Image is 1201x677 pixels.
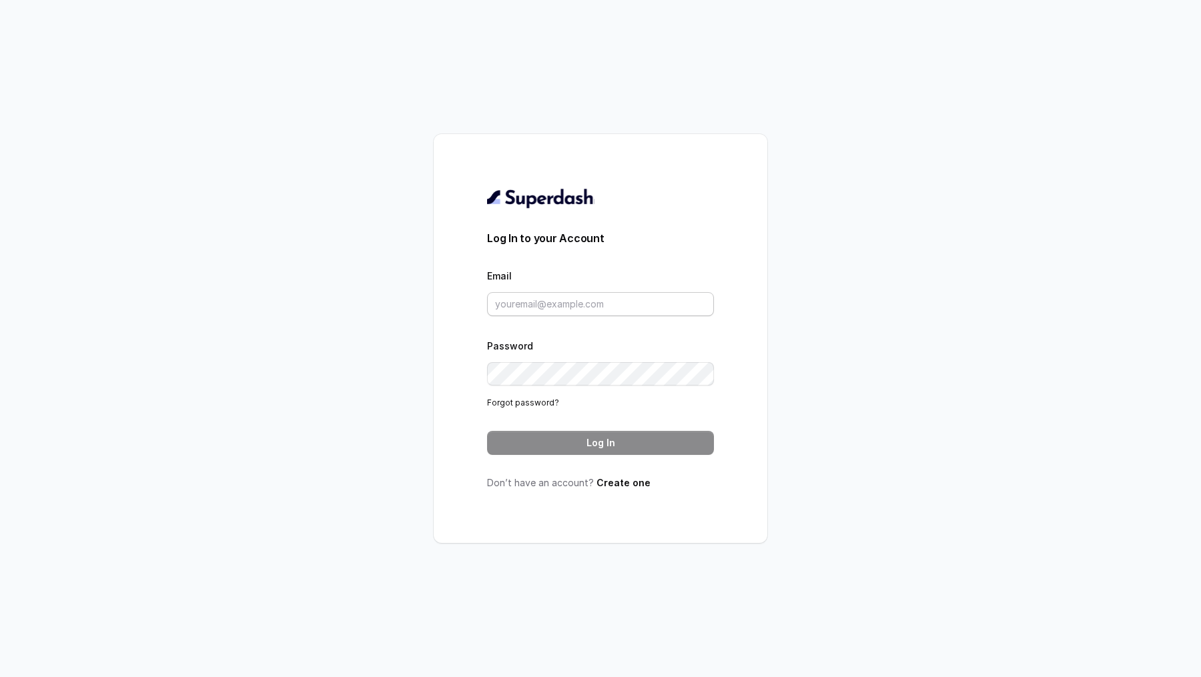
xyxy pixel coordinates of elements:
[487,270,512,281] label: Email
[487,398,559,408] a: Forgot password?
[487,292,714,316] input: youremail@example.com
[487,431,714,455] button: Log In
[487,230,714,246] h3: Log In to your Account
[596,477,651,488] a: Create one
[487,340,533,352] label: Password
[487,187,594,209] img: light.svg
[487,476,714,490] p: Don’t have an account?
